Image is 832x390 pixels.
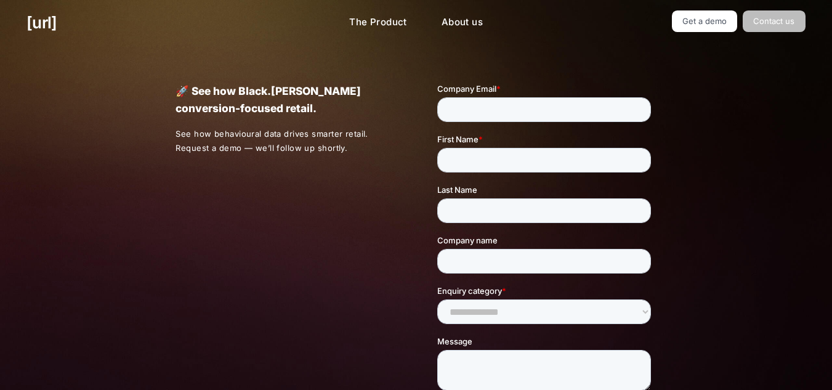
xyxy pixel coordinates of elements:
a: [URL] [26,10,57,35]
a: Contact us [743,10,806,32]
a: The Product [339,10,417,35]
p: 🚀 See how Black.[PERSON_NAME] conversion-focused retail. [176,83,394,117]
a: Get a demo [672,10,738,32]
a: About us [432,10,493,35]
p: See how behavioural data drives smarter retail. Request a demo — we’ll follow up shortly. [176,127,395,155]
